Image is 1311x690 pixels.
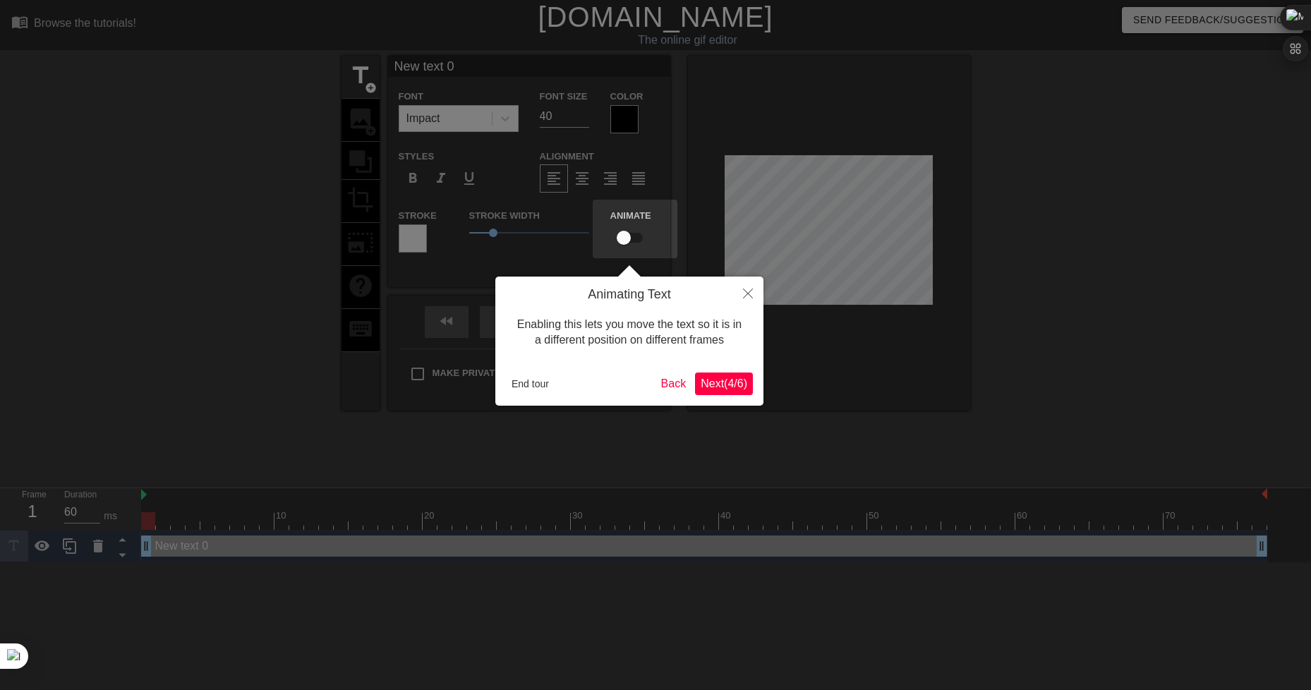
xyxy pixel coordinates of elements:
[506,287,753,303] h4: Animating Text
[732,277,763,309] button: Close
[695,373,753,395] button: Next
[506,373,555,394] button: End tour
[655,373,692,395] button: Back
[701,377,747,389] span: Next ( 4 / 6 )
[506,303,753,363] div: Enabling this lets you move the text so it is in a different position on different frames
